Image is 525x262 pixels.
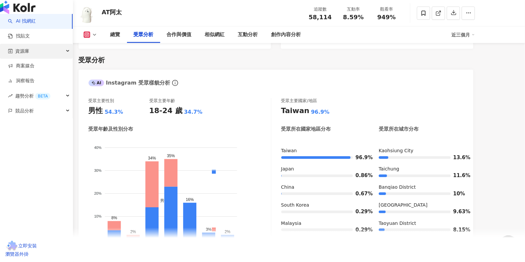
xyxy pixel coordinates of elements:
[94,215,101,219] tspan: 10%
[281,98,317,104] div: 受眾主要國家/地區
[171,79,179,87] span: info-circle
[281,220,366,227] div: Malaysia
[379,220,463,227] div: Taoyuan District
[374,6,399,13] div: 觀看率
[94,192,101,196] tspan: 20%
[35,93,50,99] div: BETA
[271,31,301,39] div: 創作內容分析
[79,55,105,65] div: 受眾分析
[184,108,203,116] div: 34.7%
[8,78,34,84] a: 洞察報告
[379,202,463,209] div: [GEOGRAPHIC_DATA]
[155,199,168,203] span: 男性
[281,148,366,154] div: Taiwan
[453,173,463,178] span: 11.6%
[379,126,419,133] div: 受眾所在城市分布
[77,3,97,23] img: KOL Avatar
[452,30,475,40] div: 近三個月
[89,79,170,87] div: Instagram 受眾樣貌分析
[453,191,463,196] span: 10%
[89,126,133,133] div: 受眾年齡及性別分布
[308,6,333,13] div: 追蹤數
[5,241,520,257] a: chrome extension立即安裝 瀏覽器外掛
[149,106,182,116] div: 18-24 歲
[281,126,331,133] div: 受眾所在國家地區分布
[94,168,101,172] tspan: 30%
[281,106,309,116] div: Taiwan
[341,6,366,13] div: 互動率
[205,31,225,39] div: 相似網紅
[15,89,50,103] span: 趨勢分析
[8,94,13,98] span: rise
[167,31,192,39] div: 合作與價值
[281,166,366,172] div: Japan
[149,98,175,104] div: 受眾主要年齡
[15,44,29,59] span: 資源庫
[281,184,366,191] div: China
[377,14,396,21] span: 949%
[102,8,122,16] div: AT阿太
[343,14,363,21] span: 8.59%
[238,31,258,39] div: 互動分析
[89,106,103,116] div: 男性
[281,202,366,209] div: South Korea
[379,148,463,154] div: Kaohsiung City
[379,184,463,191] div: Banqiao District
[134,31,154,39] div: 受眾分析
[5,243,37,257] span: 立即安裝 瀏覽器外掛
[8,18,36,25] a: searchAI 找網紅
[356,173,365,178] span: 0.86%
[311,108,330,116] div: 96.9%
[105,108,123,116] div: 54.3%
[309,14,332,21] span: 58,114
[453,155,463,160] span: 13.6%
[89,98,114,104] div: 受眾主要性別
[5,241,18,251] img: chrome extension
[379,166,463,172] div: Taichung
[8,33,30,39] a: 找貼文
[110,31,120,39] div: 總覽
[356,191,365,196] span: 0.67%
[89,80,104,86] div: AI
[356,155,365,160] span: 96.9%
[453,209,463,214] span: 9.63%
[94,146,101,150] tspan: 40%
[356,209,365,214] span: 0.29%
[15,103,34,118] span: 競品分析
[8,63,34,69] a: 商案媒合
